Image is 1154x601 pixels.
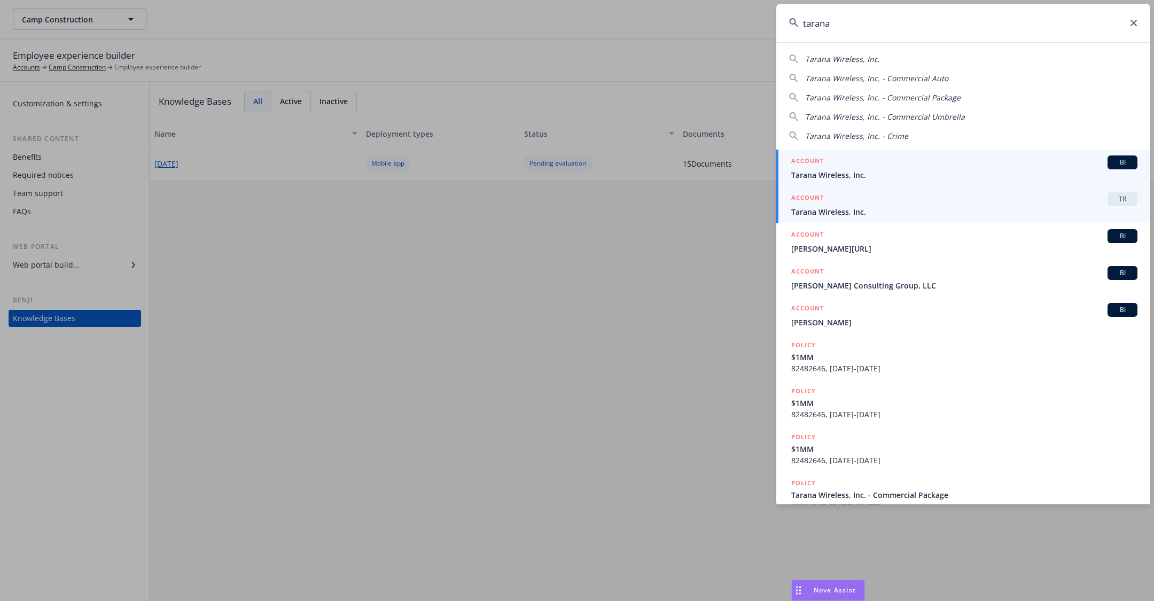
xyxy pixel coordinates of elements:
div: Drag to move [792,580,805,600]
span: Tarana Wireless, Inc. [805,54,880,64]
button: Nova Assist [791,580,865,601]
h5: POLICY [791,432,816,442]
span: 82482646, [DATE]-[DATE] [791,409,1137,420]
span: BI [1112,158,1133,167]
a: ACCOUNTBI[PERSON_NAME][URL] [776,223,1150,260]
a: POLICY$1MM82482646, [DATE]-[DATE] [776,426,1150,472]
h5: ACCOUNT [791,155,824,168]
span: Tarana Wireless, Inc. - Commercial Umbrella [805,112,965,122]
span: BI [1112,305,1133,315]
span: BI [1112,231,1133,241]
span: Tarana Wireless, Inc. - Commercial Package [805,92,961,103]
span: [PERSON_NAME] [791,317,1137,328]
span: [PERSON_NAME] Consulting Group, LLC [791,280,1137,291]
h5: POLICY [791,386,816,396]
a: ACCOUNTBITarana Wireless, Inc. [776,150,1150,186]
h5: POLICY [791,478,816,488]
a: ACCOUNTBI[PERSON_NAME] [776,297,1150,334]
span: Tarana Wireless, Inc. [791,206,1137,217]
a: POLICYTarana Wireless, Inc. - Commercial Package36004387, [DATE]-[DATE] [776,472,1150,518]
a: POLICY$1MM82482646, [DATE]-[DATE] [776,380,1150,426]
a: ACCOUNTTRTarana Wireless, Inc. [776,186,1150,223]
span: BI [1112,268,1133,278]
a: POLICY$1MM82482646, [DATE]-[DATE] [776,334,1150,380]
span: $1MM [791,352,1137,363]
span: $1MM [791,443,1137,455]
span: Tarana Wireless, Inc. [791,169,1137,181]
span: Tarana Wireless, Inc. - Commercial Package [791,489,1137,501]
span: 82482646, [DATE]-[DATE] [791,455,1137,466]
span: 82482646, [DATE]-[DATE] [791,363,1137,374]
h5: ACCOUNT [791,303,824,316]
h5: ACCOUNT [791,229,824,242]
h5: ACCOUNT [791,266,824,279]
span: TR [1112,194,1133,204]
a: ACCOUNTBI[PERSON_NAME] Consulting Group, LLC [776,260,1150,297]
span: Tarana Wireless, Inc. - Crime [805,131,908,141]
span: 36004387, [DATE]-[DATE] [791,501,1137,512]
span: $1MM [791,397,1137,409]
span: [PERSON_NAME][URL] [791,243,1137,254]
span: Tarana Wireless, Inc. - Commercial Auto [805,73,948,83]
h5: ACCOUNT [791,192,824,205]
span: Nova Assist [814,586,856,595]
input: Search... [776,4,1150,42]
h5: POLICY [791,340,816,350]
